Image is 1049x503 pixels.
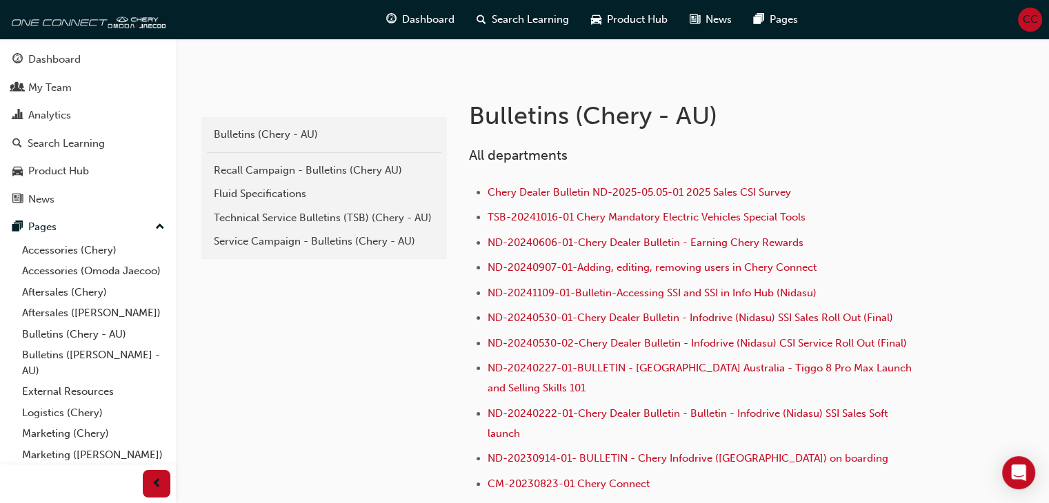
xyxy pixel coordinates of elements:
a: ND-20240227-01-BULLETIN - [GEOGRAPHIC_DATA] Australia - Tiggo 8 Pro Max Launch and Selling Skills... [488,362,915,394]
a: Marketing ([PERSON_NAME]) [17,444,170,466]
a: News [6,187,170,212]
a: Dashboard [6,47,170,72]
a: Marketing (Chery) [17,423,170,444]
span: car-icon [591,11,601,28]
a: External Resources [17,381,170,402]
span: news-icon [12,194,23,206]
div: My Team [28,80,72,96]
div: Fluid Specifications [214,186,434,202]
span: search-icon [12,138,22,150]
a: Technical Service Bulletins (TSB) (Chery - AU) [207,206,441,230]
button: Pages [6,214,170,240]
a: CM-20230823-01 Chery Connect [488,478,650,490]
span: prev-icon [152,475,162,493]
a: Fluid Specifications [207,182,441,206]
a: guage-iconDashboard [375,6,466,34]
button: DashboardMy TeamAnalyticsSearch LearningProduct HubNews [6,44,170,214]
a: Recall Campaign - Bulletins (Chery AU) [207,158,441,183]
h1: Bulletins (Chery - AU) [469,101,921,131]
a: Product Hub [6,158,170,184]
span: Pages [770,12,798,28]
a: ND-20241109-01-Bulletin-Accessing SSI and SSI in Info Hub (Nidasu) [488,287,817,299]
div: Open Intercom Messenger [1002,456,1035,489]
a: Accessories (Chery) [17,240,170,261]
div: Dashboard [28,52,81,68]
a: Chery Dealer Bulletin ND-2025-05.05-01 2025 Sales CSI Survey [488,186,791,198]
span: Product Hub [607,12,668,28]
a: news-iconNews [679,6,743,34]
a: Logistics (Chery) [17,402,170,424]
button: CC [1018,8,1042,32]
a: Bulletins (Chery - AU) [207,123,441,147]
a: ND-20240530-02-Chery Dealer Bulletin - Infodrive (Nidasu) CSI Service Roll Out (Final) [488,337,907,349]
a: Aftersales ([PERSON_NAME]) [17,302,170,324]
div: Search Learning [28,136,105,152]
a: ND-20240530-01-Chery Dealer Bulletin - Infodrive (Nidasu) SSI Sales Roll Out (Final) [488,311,893,324]
span: CC [1023,12,1038,28]
div: Pages [28,219,57,235]
span: Dashboard [402,12,454,28]
div: News [28,192,54,207]
span: car-icon [12,165,23,178]
a: Accessories (Omoda Jaecoo) [17,260,170,282]
a: Bulletins ([PERSON_NAME] - AU) [17,345,170,381]
div: Analytics [28,107,71,123]
div: Recall Campaign - Bulletins (Chery AU) [214,163,434,178]
span: pages-icon [754,11,764,28]
a: Search Learning [6,131,170,156]
span: up-icon [155,218,165,236]
a: car-iconProduct Hub [580,6,679,34]
span: All departments [469,147,568,163]
a: My Team [6,75,170,101]
a: ND-20240222-01-Chery Dealer Bulletin - Bulletin - Infodrive (Nidasu) SSI Sales Soft launch [488,407,890,440]
img: oneconnect [7,6,166,33]
span: News [706,12,732,28]
span: people-icon [12,82,23,94]
span: chart-icon [12,110,23,122]
span: pages-icon [12,221,23,234]
div: Service Campaign - Bulletins (Chery - AU) [214,234,434,249]
span: guage-icon [12,54,23,66]
a: TSB-20241016-01 Chery Mandatory Electric Vehicles Special Tools [488,211,806,223]
a: ND-20240907-01-Adding, editing, removing users in Chery Connect [488,261,817,274]
div: Bulletins (Chery - AU) [214,127,434,143]
a: ND-20230914-01- BULLETIN - Chery Infodrive ([GEOGRAPHIC_DATA]) on boarding [488,452,888,464]
a: pages-iconPages [743,6,809,34]
a: Service Campaign - Bulletins (Chery - AU) [207,229,441,254]
span: Search Learning [492,12,569,28]
a: Bulletins (Chery - AU) [17,324,170,345]
a: ND-20240606-01-Chery Dealer Bulletin - Earning Chery Rewards [488,236,803,249]
span: news-icon [690,11,700,28]
span: guage-icon [386,11,397,28]
span: search-icon [477,11,486,28]
a: Analytics [6,103,170,128]
div: Technical Service Bulletins (TSB) (Chery - AU) [214,210,434,226]
div: Product Hub [28,163,89,179]
a: Aftersales (Chery) [17,282,170,303]
a: search-iconSearch Learning [466,6,580,34]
